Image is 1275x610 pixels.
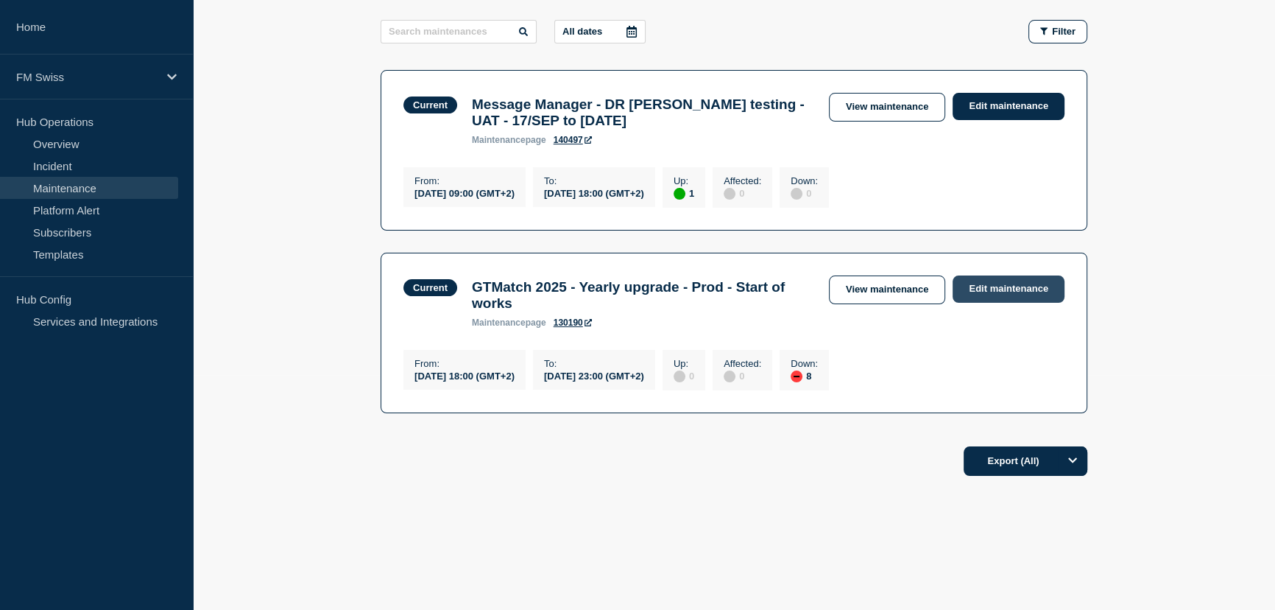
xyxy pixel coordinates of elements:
[791,358,818,369] p: Down :
[1028,20,1087,43] button: Filter
[791,369,818,382] div: 8
[964,446,1087,476] button: Export (All)
[791,186,818,200] div: 0
[381,20,537,43] input: Search maintenances
[414,186,515,199] div: [DATE] 09:00 (GMT+2)
[414,369,515,382] div: [DATE] 18:00 (GMT+2)
[724,186,761,200] div: 0
[414,358,515,369] p: From :
[724,175,761,186] p: Affected :
[1052,26,1076,37] span: Filter
[791,371,802,382] div: down
[674,188,685,200] div: up
[1058,446,1087,476] button: Options
[544,358,644,369] p: To :
[724,188,735,200] div: disabled
[544,175,644,186] p: To :
[724,371,735,382] div: disabled
[554,20,646,43] button: All dates
[413,99,448,111] div: Current
[674,371,685,382] div: disabled
[953,276,1064,303] a: Edit maintenance
[724,358,761,369] p: Affected :
[674,175,694,186] p: Up :
[724,369,761,382] div: 0
[953,93,1064,120] a: Edit maintenance
[674,186,694,200] div: 1
[472,135,546,145] p: page
[554,318,592,328] a: 130190
[544,369,644,382] div: [DATE] 23:00 (GMT+2)
[472,318,526,328] span: maintenance
[472,318,546,328] p: page
[472,135,526,145] span: maintenance
[674,369,694,382] div: 0
[829,276,945,304] a: View maintenance
[829,93,945,122] a: View maintenance
[554,135,592,145] a: 140497
[791,188,802,200] div: disabled
[791,175,818,186] p: Down :
[472,279,814,312] h3: GTMatch 2025 - Yearly upgrade - Prod - Start of works
[544,186,644,199] div: [DATE] 18:00 (GMT+2)
[414,175,515,186] p: From :
[674,358,694,369] p: Up :
[562,26,602,37] p: All dates
[16,71,158,83] p: FM Swiss
[413,282,448,293] div: Current
[472,97,814,129] h3: Message Manager - DR [PERSON_NAME] testing - UAT - 17/SEP to [DATE]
